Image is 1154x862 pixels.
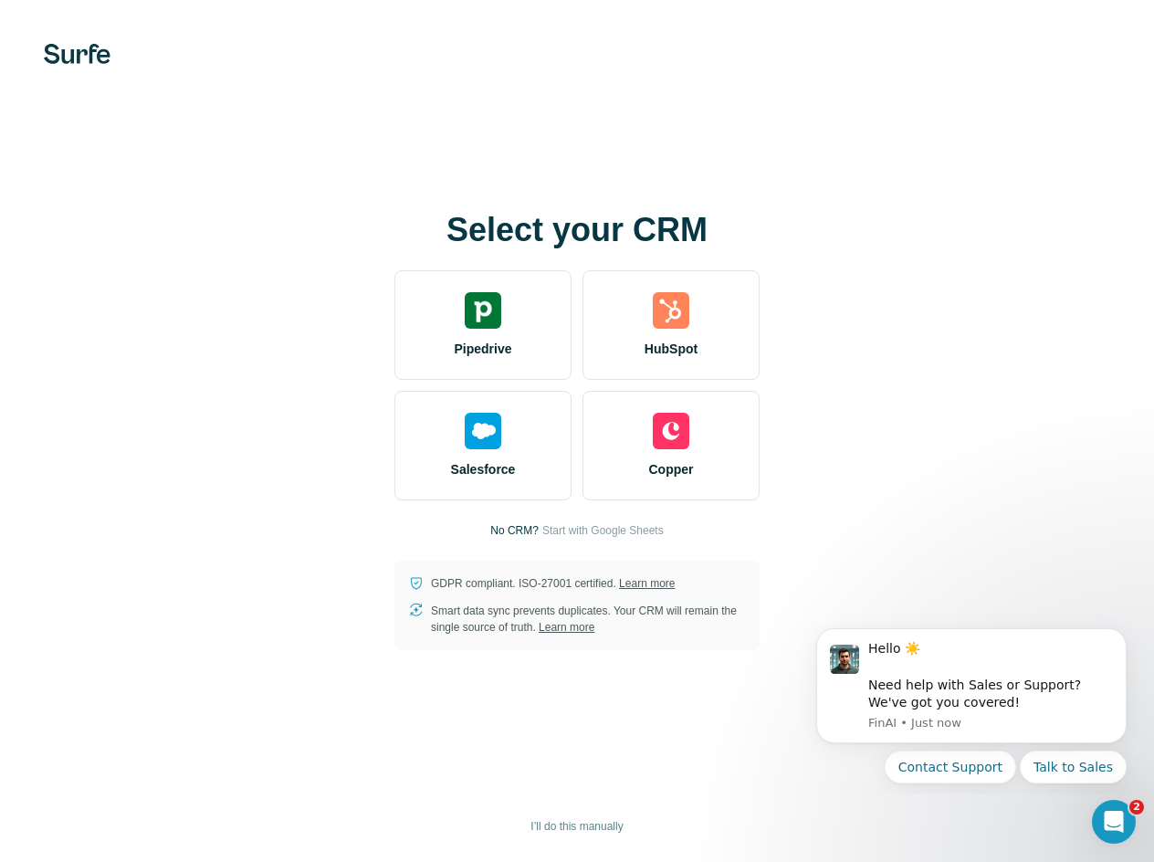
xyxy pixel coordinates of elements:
span: I’ll do this manually [530,818,623,835]
iframe: Intercom notifications message [789,612,1154,794]
img: hubspot's logo [653,292,689,329]
a: Learn more [619,577,675,590]
a: Learn more [539,621,594,634]
span: Salesforce [451,460,516,478]
span: Copper [649,460,694,478]
img: pipedrive's logo [465,292,501,329]
p: Smart data sync prevents duplicates. Your CRM will remain the single source of truth. [431,603,745,636]
img: salesforce's logo [465,413,501,449]
button: Start with Google Sheets [542,522,664,539]
img: Surfe's logo [44,44,110,64]
img: copper's logo [653,413,689,449]
span: HubSpot [645,340,698,358]
span: Pipedrive [454,340,511,358]
p: No CRM? [490,522,539,539]
span: 2 [1129,800,1144,815]
button: I’ll do this manually [518,813,635,840]
iframe: Intercom live chat [1092,800,1136,844]
p: GDPR compliant. ISO-27001 certified. [431,575,675,592]
h1: Select your CRM [394,212,760,248]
